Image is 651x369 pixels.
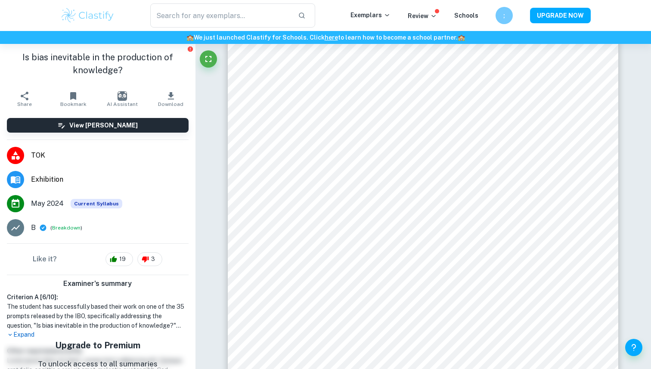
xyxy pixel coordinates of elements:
span: Download [158,101,183,107]
h6: View [PERSON_NAME] [69,121,138,130]
div: This exemplar is based on the current syllabus. Feel free to refer to it for inspiration/ideas wh... [71,199,122,208]
span: Exhibition [31,174,189,185]
h1: Is bias inevitable in the production of knowledge? [7,51,189,77]
button: Breakdown [52,224,81,232]
a: here [325,34,338,41]
span: 🏫 [186,34,194,41]
h6: ; [499,11,509,20]
h6: Like it? [33,254,57,264]
h6: Examiner's summary [3,279,192,289]
button: Bookmark [49,87,97,111]
h5: Upgrade to Premium [38,339,158,352]
p: Exemplars [350,10,391,20]
a: Schools [454,12,478,19]
button: Help and Feedback [625,339,642,356]
div: 19 [105,252,133,266]
h1: The student has successfully based their work on one of the 35 prompts released by the IBO, speci... [7,302,189,330]
button: Download [146,87,195,111]
span: Share [17,101,32,107]
button: ; [496,7,513,24]
span: 3 [146,255,160,264]
h6: We just launched Clastify for Schools. Click to learn how to become a school partner. [2,33,649,42]
p: Review [408,11,437,21]
span: Current Syllabus [71,199,122,208]
span: Bookmark [60,101,87,107]
span: AI Assistant [107,101,138,107]
button: View [PERSON_NAME] [7,118,189,133]
button: AI Assistant [98,87,146,111]
button: UPGRADE NOW [530,8,591,23]
button: Report issue [187,46,194,52]
button: Fullscreen [200,50,217,68]
h6: Criterion A [ 6 / 10 ]: [7,292,189,302]
span: ( ) [50,224,82,232]
span: TOK [31,150,189,161]
span: 🏫 [458,34,465,41]
div: 3 [137,252,162,266]
p: B [31,223,36,233]
img: Clastify logo [60,7,115,24]
span: May 2024 [31,198,64,209]
p: Expand [7,330,189,339]
input: Search for any exemplars... [150,3,291,28]
img: AI Assistant [118,91,127,101]
span: 19 [115,255,130,264]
